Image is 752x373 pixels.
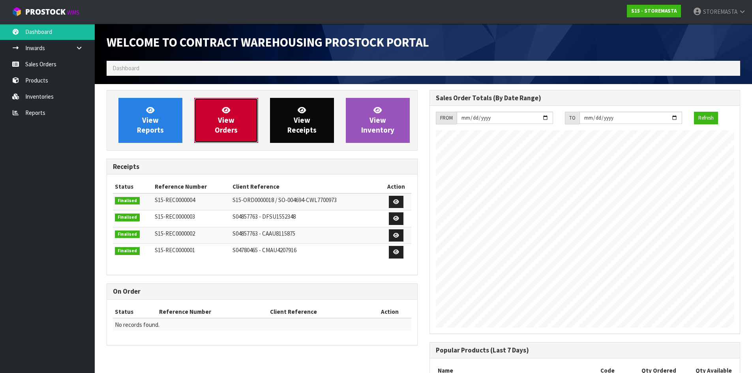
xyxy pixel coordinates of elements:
[113,306,157,318] th: Status
[118,98,182,143] a: ViewReports
[107,34,429,50] span: Welcome to Contract Warehousing ProStock Portal
[113,163,411,171] h3: Receipts
[115,247,140,255] span: Finalised
[113,180,153,193] th: Status
[268,306,368,318] th: Client Reference
[631,7,677,14] strong: S15 - STOREMASTA
[137,105,164,135] span: View Reports
[115,231,140,238] span: Finalised
[155,196,195,204] span: S15-REC0000004
[115,214,140,221] span: Finalised
[270,98,334,143] a: ViewReceipts
[194,98,258,143] a: ViewOrders
[694,112,718,124] button: Refresh
[368,306,411,318] th: Action
[215,105,238,135] span: View Orders
[287,105,317,135] span: View Receipts
[25,7,66,17] span: ProStock
[67,9,79,16] small: WMS
[233,213,296,220] span: S04857763 - DFSU1552348
[381,180,411,193] th: Action
[233,196,337,204] span: S15-ORD0000018 / SO-004694-CWL7700973
[233,230,295,237] span: S04857763 - CAAU8115875
[153,180,231,193] th: Reference Number
[12,7,22,17] img: cube-alt.png
[361,105,394,135] span: View Inventory
[155,213,195,220] span: S15-REC0000003
[157,306,268,318] th: Reference Number
[113,64,139,72] span: Dashboard
[565,112,579,124] div: TO
[231,180,381,193] th: Client Reference
[346,98,410,143] a: ViewInventory
[436,94,734,102] h3: Sales Order Totals (By Date Range)
[436,347,734,354] h3: Popular Products (Last 7 Days)
[113,318,411,331] td: No records found.
[115,197,140,205] span: Finalised
[703,8,737,15] span: STOREMASTA
[436,112,457,124] div: FROM
[155,230,195,237] span: S15-REC0000002
[155,246,195,254] span: S15-REC0000001
[113,288,411,295] h3: On Order
[233,246,296,254] span: S04780465 - CMAU4207916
